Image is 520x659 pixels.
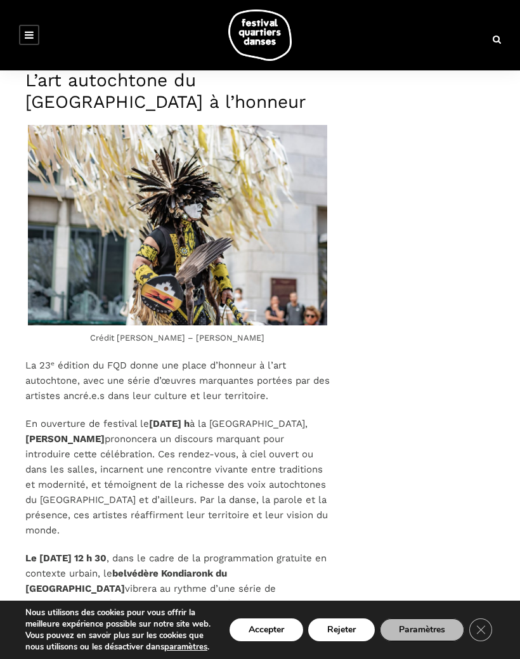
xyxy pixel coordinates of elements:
strong: belvédère Kondiaronk du [GEOGRAPHIC_DATA] [25,568,227,594]
button: Accepter [230,618,303,641]
strong: [PERSON_NAME] [25,433,105,445]
h4: L’art autochtone du [GEOGRAPHIC_DATA] à l’honneur [25,70,330,112]
p: , dans le cadre de la programmation gratuite en contexte urbain, le vibrera au rythme d’une série... [25,551,330,657]
button: paramètres [164,641,207,653]
strong: Le [DATE] 12 h 30 [25,552,107,564]
button: Paramètres [380,618,464,641]
p: En ouverture de festival le à la [GEOGRAPHIC_DATA], prononcera un discours marquant pour introdui... [25,416,330,538]
button: Rejeter [308,618,375,641]
button: Close GDPR Cookie Banner [469,618,492,641]
p: Vous pouvez en savoir plus sur les cookies que nous utilisons ou les désactiver dans . [25,630,211,653]
p: Nous utilisons des cookies pour vous offrir la meilleure expérience possible sur notre site web. [25,607,211,630]
img: logo-fqd-med [228,10,292,61]
p: La 23ᵉ édition du FQD donne une place d’honneur à l’art autochtone, avec une série d’œuvres marqu... [25,358,330,403]
strong: [DATE] h [149,418,190,429]
figcaption: Crédit [PERSON_NAME] – [PERSON_NAME] [25,331,330,345]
